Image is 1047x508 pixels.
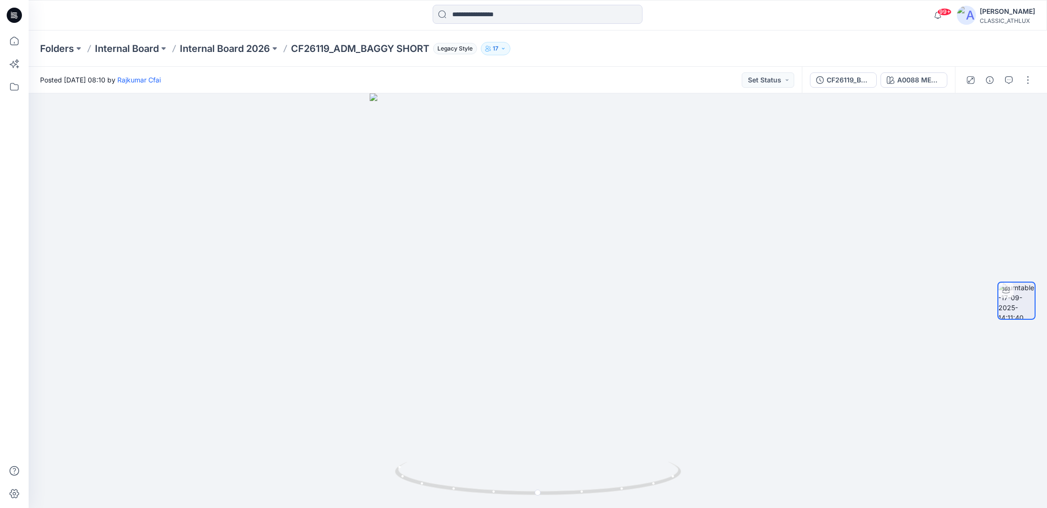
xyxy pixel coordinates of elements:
[493,43,498,54] p: 17
[40,75,161,85] span: Posted [DATE] 08:10 by
[117,76,161,84] a: Rajkumar Cfai
[980,17,1035,24] div: CLASSIC_ATHLUX
[897,75,941,85] div: A0088 MEDIUM TINT
[827,75,871,85] div: CF26119_BAGGY SHORT
[881,72,947,88] button: A0088 MEDIUM TINT
[429,42,477,55] button: Legacy Style
[95,42,159,55] a: Internal Board
[481,42,510,55] button: 17
[433,43,477,54] span: Legacy Style
[180,42,270,55] a: Internal Board 2026
[810,72,877,88] button: CF26119_BAGGY SHORT
[937,8,952,16] span: 99+
[291,42,429,55] p: CF26119_ADM_BAGGY SHORT
[40,42,74,55] a: Folders
[957,6,976,25] img: avatar
[980,6,1035,17] div: [PERSON_NAME]
[982,72,997,88] button: Details
[998,283,1035,319] img: turntable-17-09-2025-14:11:40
